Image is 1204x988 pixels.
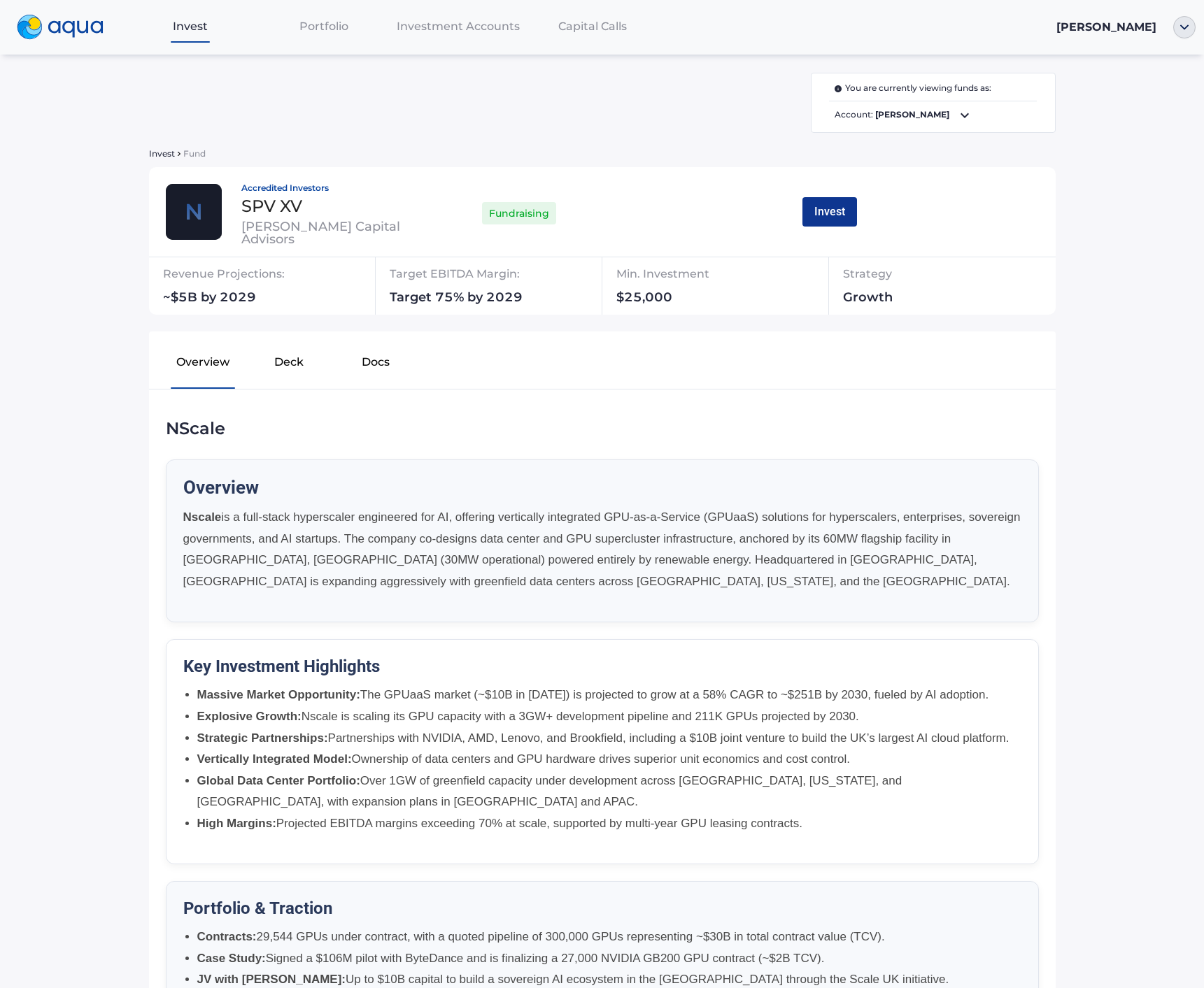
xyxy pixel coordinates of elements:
strong: Contracts: [197,930,257,943]
div: Target 75% by 2029 [390,291,613,309]
img: logo [17,15,104,40]
strong: Explosive Growth: [197,710,302,723]
img: thamesville [166,184,222,240]
span: Investment Accounts [397,20,520,33]
span: You are currently viewing funds as: [835,82,991,95]
div: Accredited Investors [241,184,420,192]
span: Fund [183,148,206,159]
div: Strategy [843,263,964,291]
span: [PERSON_NAME] [1056,20,1156,34]
li: Partnerships with NVIDIA, AMD, Lenovo, and Brookfield, including a $10B joint venture to build th... [197,728,1021,750]
li: The GPUaaS market (~$10B in [DATE]) is projected to grow at a 58% CAGR to ~$251B by 2030, fueled ... [197,685,1021,706]
strong: Strategic Partnerships: [197,731,328,745]
strong: JV with [PERSON_NAME]: [197,973,346,986]
button: Deck [246,343,332,387]
li: Over 1GW of greenfield capacity under development across [GEOGRAPHIC_DATA], [US_STATE], and [GEOG... [197,771,1021,813]
a: Fund [180,146,206,159]
img: i.svg [835,85,845,92]
div: NScale [166,417,1039,440]
span: Capital Calls [558,20,627,33]
button: Invest [802,197,857,227]
strong: Case Study: [197,952,266,965]
p: is a full-stack hyperscaler engineered for AI, offering vertically integrated GPU-as-a-Service (G... [183,507,1021,592]
div: Target EBITDA Margin: [390,263,613,291]
div: Revenue Projections: [163,263,386,291]
li: Signed a $106M pilot with ByteDance and is finalizing a 27,000 NVIDIA GB200 GPU contract (~$2B TCV). [197,948,1021,970]
a: Invest [123,12,257,41]
li: Ownership of data centers and GPU hardware drives superior unit economics and cost control. [197,749,1021,771]
a: Investment Accounts [391,12,525,41]
b: [PERSON_NAME] [875,109,949,120]
div: Growth [843,291,964,309]
div: ~$5B by 2029 [163,291,386,309]
strong: Massive Market Opportunity: [197,688,360,701]
a: Capital Calls [525,12,660,41]
div: [PERSON_NAME] Capital Advisors [241,220,420,245]
span: Account: [829,107,1037,124]
div: SPV XV [241,198,420,215]
h3: Key Investment Highlights [183,657,1021,677]
h2: Overview [183,477,1021,499]
span: Invest [173,20,208,33]
span: Invest [149,148,175,159]
img: sidearrow [178,152,180,156]
span: Portfolio [299,20,348,33]
button: Docs [332,343,418,387]
a: logo [8,11,123,43]
h3: Portfolio & Traction [183,898,1021,919]
div: $25,000 [616,291,788,309]
button: Overview [160,343,246,387]
a: Portfolio [257,12,391,41]
strong: High Margins: [197,817,276,830]
strong: Vertically Integrated Model: [197,752,352,766]
div: Fundraising [482,199,556,228]
img: ellipse [1173,16,1196,38]
strong: Global Data Center Portfolio: [197,774,360,787]
li: 29,544 GPUs under contract, with a quoted pipeline of 300,000 GPUs representing ~$30B in total co... [197,926,1021,948]
li: Projected EBITDA margins exceeding 70% at scale, supported by multi-year GPU leasing contracts. [197,813,1021,835]
li: Nscale is scaling its GPU capacity with a 3GW+ development pipeline and 211K GPUs projected by 2030. [197,706,1021,728]
strong: Nscale [183,510,222,524]
div: Min. Investment [616,263,788,291]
